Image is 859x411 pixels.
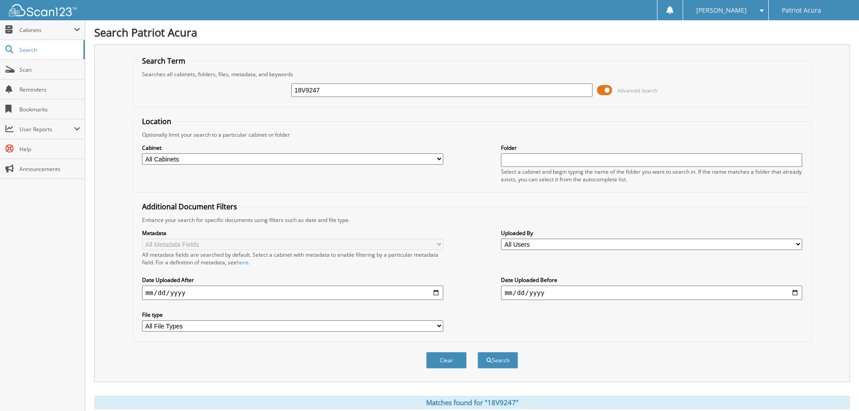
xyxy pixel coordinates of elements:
[138,116,176,126] legend: Location
[19,86,80,93] span: Reminders
[138,131,807,139] div: Optionally limit your search to a particular cabinet or folder
[142,144,443,152] label: Cabinet
[782,8,821,13] span: Patriot Acura
[19,165,80,173] span: Announcements
[94,396,850,409] div: Matches found for "18V9247"
[94,25,850,40] h1: Search Patriot Acura
[501,144,802,152] label: Folder
[501,229,802,237] label: Uploaded By
[9,4,77,16] img: scan123-logo-white.svg
[19,66,80,74] span: Scan
[138,56,190,66] legend: Search Term
[426,352,467,369] button: Clear
[142,286,443,300] input: start
[142,229,443,237] label: Metadata
[138,202,242,212] legend: Additional Document Filters
[138,216,807,224] div: Enhance your search for specific documents using filters such as date and file type.
[142,311,443,319] label: File type
[142,251,443,266] div: All metadata fields are searched by default. Select a cabinet with metadata to enable filtering b...
[237,259,248,266] a: here
[19,26,74,34] span: Cabinets
[478,352,518,369] button: Search
[617,87,657,94] span: Advanced Search
[19,46,79,54] span: Search
[696,8,747,13] span: [PERSON_NAME]
[19,106,80,113] span: Bookmarks
[501,168,802,183] div: Select a cabinet and begin typing the name of the folder you want to search in. If the name match...
[138,70,807,78] div: Searches all cabinets, folders, files, metadata, and keywords
[19,125,74,133] span: User Reports
[142,276,443,284] label: Date Uploaded After
[19,145,80,153] span: Help
[501,286,802,300] input: end
[501,276,802,284] label: Date Uploaded Before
